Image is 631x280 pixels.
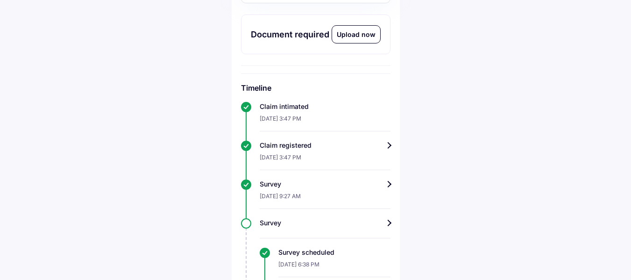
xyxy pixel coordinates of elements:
[278,257,390,277] div: [DATE] 6:38 PM
[260,150,390,170] div: [DATE] 3:47 PM
[260,141,390,150] div: Claim registered
[260,218,390,228] div: Survey
[332,26,380,43] div: Upload now
[251,29,329,40] div: Document required
[260,102,390,111] div: Claim intimated
[260,189,390,209] div: [DATE] 9:27 AM
[260,111,390,131] div: [DATE] 3:47 PM
[278,248,390,257] div: Survey scheduled
[241,83,390,93] h6: Timeline
[260,179,390,189] div: Survey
